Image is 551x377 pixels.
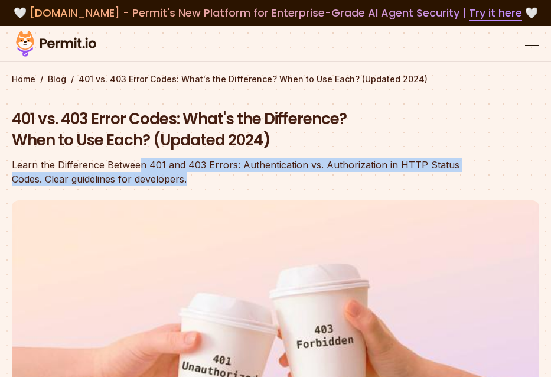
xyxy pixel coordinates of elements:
div: 🤍 🤍 [12,5,539,21]
h1: 401 vs. 403 Error Codes: What's the Difference? When to Use Each? (Updated 2024) [12,109,465,151]
a: Blog [48,73,66,85]
button: open menu [525,37,539,51]
a: Home [12,73,35,85]
a: Try it here [469,5,522,21]
div: Learn the Difference Between 401 and 403 Errors: Authentication vs. Authorization in HTTP Status ... [12,158,465,186]
div: / / [12,73,539,85]
span: [DOMAIN_NAME] - Permit's New Platform for Enterprise-Grade AI Agent Security | [30,5,522,20]
img: Permit logo [12,28,100,59]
